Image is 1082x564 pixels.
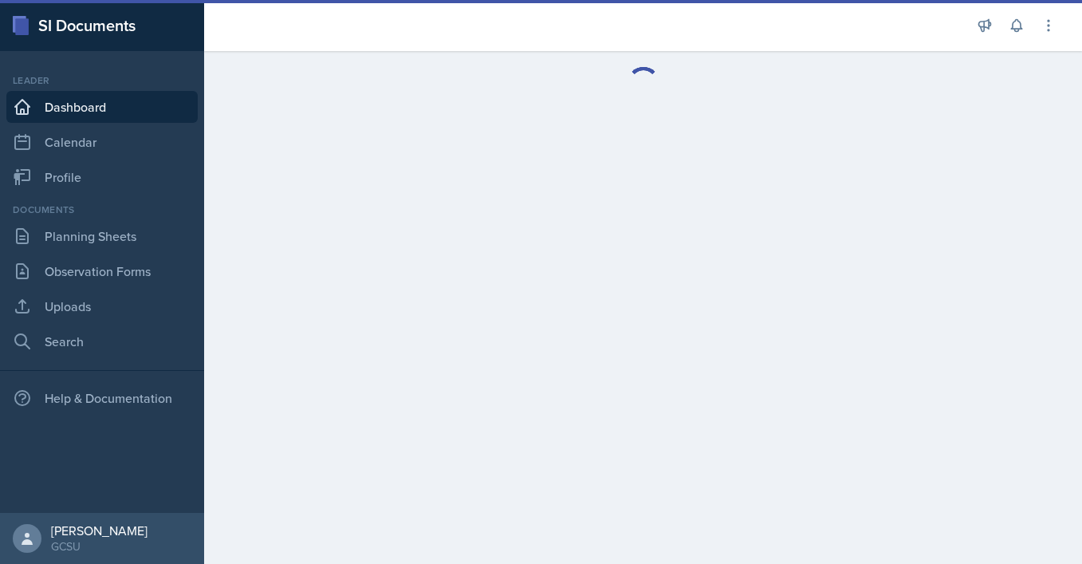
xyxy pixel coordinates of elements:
a: Observation Forms [6,255,198,287]
a: Uploads [6,290,198,322]
div: [PERSON_NAME] [51,523,148,538]
a: Profile [6,161,198,193]
div: Help & Documentation [6,382,198,414]
div: GCSU [51,538,148,554]
a: Planning Sheets [6,220,198,252]
div: Documents [6,203,198,217]
a: Dashboard [6,91,198,123]
a: Calendar [6,126,198,158]
a: Search [6,325,198,357]
div: Leader [6,73,198,88]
